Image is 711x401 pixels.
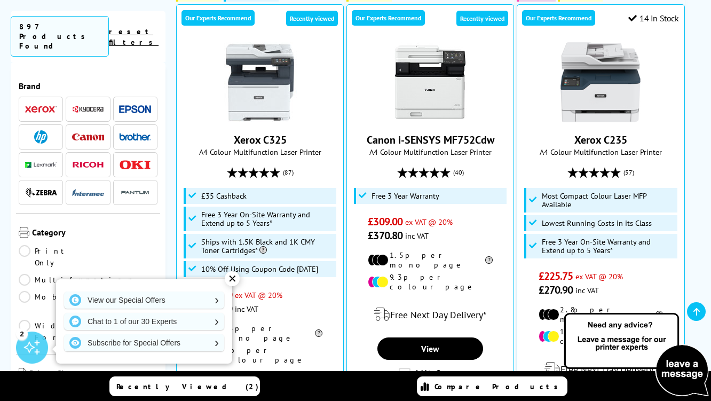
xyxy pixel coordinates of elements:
span: Category [32,227,157,240]
li: 9.8p per colour page [197,345,322,365]
span: ex VAT @ 20% [575,271,623,281]
span: inc VAT [235,304,258,314]
div: Recently viewed [286,11,338,26]
span: Free 3 Year Warranty [372,192,439,200]
img: OKI [119,160,151,169]
a: reset filters [109,27,159,47]
a: Subscribe for Special Offers [64,334,224,351]
a: Recently Viewed (2) [109,376,260,396]
span: £309.00 [368,215,402,229]
img: Zebra [25,187,57,198]
a: Canon [72,130,104,144]
img: Category [19,227,29,238]
div: 14 In Stock [628,13,678,23]
a: HP [25,130,57,144]
span: Free 3 Year On-Site Warranty and Extend up to 5 Years* [542,238,674,255]
a: Ricoh [72,158,104,171]
label: Add to Compare [399,368,464,380]
a: Xerox C325 [220,114,300,124]
span: £270.90 [539,283,573,297]
span: (40) [453,162,464,183]
div: Our Experts Recommend [352,10,425,26]
span: inc VAT [405,231,429,241]
span: Ships with 1.5K Black and 1K CMY Toner Cartridges* [201,238,334,255]
a: Compare Products [417,376,567,396]
img: Pantum [119,186,151,199]
div: Recently viewed [456,11,508,26]
div: ✕ [225,271,240,286]
img: Xerox C325 [220,42,300,122]
li: 1.5p per mono page [368,250,493,270]
img: Canon i-SENSYS MF752Cdw [390,42,470,122]
a: View our Special Offers [64,292,224,309]
img: Xerox C235 [560,42,641,122]
span: (57) [623,162,634,183]
li: 1.5p per mono page [197,324,322,343]
span: Free 3 Year On-Site Warranty and Extend up to 5 Years* [201,210,334,227]
a: Kyocera [72,103,104,116]
a: Multifunction [19,274,135,286]
span: Printer Size [29,368,157,381]
div: modal_delivery [352,300,508,329]
span: ex VAT @ 20% [405,217,453,227]
span: Compare Products [434,382,564,391]
span: A4 Colour Multifunction Laser Printer [352,147,508,157]
a: OKI [119,158,151,171]
span: 897 Products Found [11,16,109,57]
a: Chat to 1 of our 30 Experts [64,313,224,330]
img: Open Live Chat window [562,311,711,399]
span: ex VAT @ 20% [235,290,282,300]
div: 2 [16,328,28,340]
a: Brother [119,130,151,144]
a: Intermec [72,186,104,199]
img: Epson [119,105,151,113]
img: Intermec [72,189,104,196]
a: Canon i-SENSYS MF752Cdw [367,133,494,147]
span: A4 Colour Multifunction Laser Printer [182,147,338,157]
img: HP [34,130,48,144]
span: £225.75 [539,269,573,283]
a: Print Only [19,245,88,269]
a: Epson [119,103,151,116]
div: Our Experts Recommend [522,10,595,26]
span: £35 Cashback [201,192,247,200]
img: Kyocera [72,105,104,113]
span: 10% Off Using Coupon Code [DATE] [201,265,318,273]
li: 2.8p per mono page [539,305,663,324]
span: Recently Viewed (2) [116,382,259,391]
span: £370.80 [368,229,402,242]
span: Lowest Running Costs in its Class [542,219,652,227]
a: Zebra [25,186,57,199]
li: 13.7p per colour page [539,327,663,346]
img: Printer Size [19,368,27,379]
img: Lexmark [25,162,57,168]
div: Our Experts Recommend [181,10,255,26]
a: Mobile [19,291,88,314]
a: Wide Format [19,320,88,343]
li: 9.3p per colour page [368,272,493,292]
img: Xerox [25,106,57,113]
span: inc VAT [575,285,599,295]
img: Brother [119,133,151,140]
span: Brand [19,81,157,91]
span: (87) [283,162,294,183]
div: modal_delivery [523,354,678,384]
a: Xerox C235 [574,133,627,147]
img: Ricoh [72,162,104,168]
a: Xerox C235 [560,114,641,124]
a: View [377,337,483,360]
a: Xerox [25,103,57,116]
span: Most Compact Colour Laser MFP Available [542,192,674,209]
a: Canon i-SENSYS MF752Cdw [390,114,470,124]
span: A4 Colour Multifunction Laser Printer [523,147,678,157]
a: Lexmark [25,158,57,171]
img: Canon [72,133,104,140]
a: Xerox C325 [234,133,287,147]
